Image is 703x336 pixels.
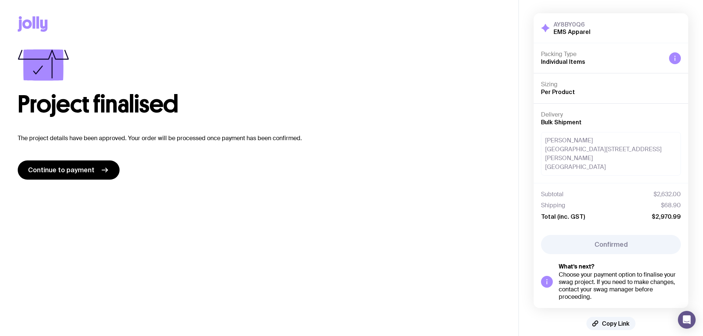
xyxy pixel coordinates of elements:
[559,271,681,301] div: Choose your payment option to finalise your swag project. If you need to make changes, contact yo...
[541,81,681,88] h4: Sizing
[541,111,681,118] h4: Delivery
[541,191,564,198] span: Subtotal
[602,320,630,327] span: Copy Link
[28,166,94,174] span: Continue to payment
[661,202,681,209] span: $68.90
[586,317,635,330] button: Copy Link
[654,191,681,198] span: $2,632.00
[18,134,501,143] p: The project details have been approved. Your order will be processed once payment has been confir...
[652,213,681,220] span: $2,970.99
[541,202,565,209] span: Shipping
[18,160,120,180] a: Continue to payment
[678,311,696,329] div: Open Intercom Messenger
[18,93,501,116] h1: Project finalised
[541,132,681,176] div: [PERSON_NAME] [GEOGRAPHIC_DATA][STREET_ADDRESS][PERSON_NAME] [GEOGRAPHIC_DATA]
[554,28,590,35] h2: EMS Apparel
[541,58,585,65] span: Individual Items
[559,263,681,270] h5: What’s next?
[541,119,582,125] span: Bulk Shipment
[541,213,585,220] span: Total (inc. GST)
[541,89,575,95] span: Per Product
[541,235,681,254] button: Confirmed
[554,21,590,28] h3: AY8BY0Q6
[541,51,663,58] h4: Packing Type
